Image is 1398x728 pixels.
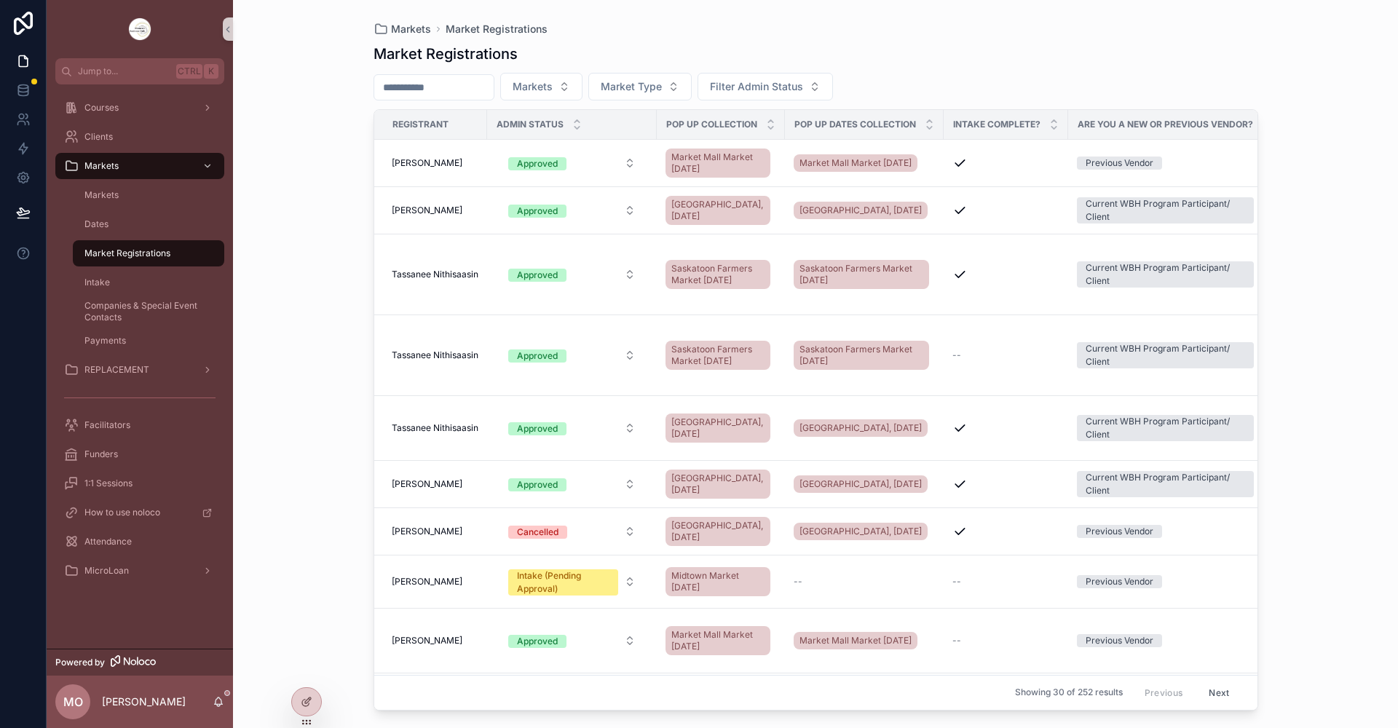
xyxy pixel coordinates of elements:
span: [GEOGRAPHIC_DATA], [DATE] [799,422,922,434]
a: [PERSON_NAME] [392,635,478,646]
a: Select Button [496,561,648,602]
a: Attendance [55,529,224,555]
span: Jump to... [78,66,170,77]
div: Previous Vendor [1086,525,1153,538]
span: Dates [84,218,108,230]
span: Payments [84,335,126,347]
span: REPLACEMENT [84,364,149,376]
a: Clients [55,124,224,150]
a: Saskatoon Farmers Market [DATE] [794,338,935,373]
a: -- [794,576,935,587]
span: Filter Admin Status [710,79,803,94]
a: Previous Vendor [1077,525,1254,538]
span: Markets [391,22,431,36]
span: [GEOGRAPHIC_DATA], [DATE] [671,416,765,440]
a: [GEOGRAPHIC_DATA], [DATE] [666,414,770,443]
span: Courses [84,102,119,114]
a: Saskatoon Farmers Market [DATE] [666,257,776,292]
h1: Market Registrations [374,44,518,64]
a: Markets [374,22,431,36]
a: [PERSON_NAME] [392,205,478,216]
span: Are you a new or previous vendor? [1078,119,1253,130]
a: -- [952,349,1059,361]
span: How to use noloco [84,507,160,518]
span: Showing 30 of 252 results [1015,687,1123,699]
span: Intake Complete? [953,119,1040,130]
a: Market Mall Market [DATE] [666,146,776,181]
a: Select Button [496,470,648,498]
div: Current WBH Program Participant/ Client [1086,197,1245,223]
span: Powered by [55,657,105,668]
a: REPLACEMENT [55,357,224,383]
a: Current WBH Program Participant/ Client [1077,261,1254,288]
div: Approved [517,269,558,282]
div: Current WBH Program Participant/ Client [1086,261,1245,288]
span: Markets [84,189,119,201]
div: Approved [517,478,558,491]
a: [GEOGRAPHIC_DATA], [DATE] [666,467,776,502]
a: Market Mall Market [DATE] [666,149,770,178]
a: Current WBH Program Participant/ Client [1077,415,1254,441]
a: [GEOGRAPHIC_DATA], [DATE] [794,523,928,540]
a: [PERSON_NAME] [392,576,478,587]
a: Previous Vendor [1077,634,1254,647]
span: [GEOGRAPHIC_DATA], [DATE] [671,520,765,543]
span: Admin Status [497,119,564,130]
a: Markets [73,182,224,208]
button: Select Button [497,261,647,288]
a: Market Mall Market [DATE] [666,626,770,655]
span: Attendance [84,536,132,547]
span: Funders [84,448,118,460]
button: Select Button [497,197,647,223]
span: [PERSON_NAME] [392,576,462,587]
span: Market Mall Market [DATE] [671,151,765,175]
a: [GEOGRAPHIC_DATA], [DATE] [666,470,770,499]
a: Intake [73,269,224,296]
a: [PERSON_NAME] [392,526,478,537]
button: Select Button [497,150,647,176]
a: Funders [55,441,224,467]
a: Tassanee Nithisaasin [392,422,478,434]
button: Select Button [497,562,647,601]
a: -- [952,635,1059,646]
span: [PERSON_NAME] [392,157,462,169]
a: Market Mall Market [DATE] [794,151,935,175]
a: Saskatoon Farmers Market [DATE] [666,341,770,370]
a: [GEOGRAPHIC_DATA], [DATE] [666,411,776,446]
a: Market Mall Market [DATE] [794,629,935,652]
span: [GEOGRAPHIC_DATA], [DATE] [671,199,765,222]
a: How to use noloco [55,499,224,526]
span: Market Mall Market [DATE] [799,157,912,169]
a: Select Button [496,414,648,442]
span: Midtown Market [DATE] [671,570,765,593]
a: Saskatoon Farmers Market [DATE] [794,260,929,289]
div: Current WBH Program Participant/ Client [1086,471,1245,497]
span: Intake [84,277,110,288]
button: Select Button [497,628,647,654]
a: Select Button [496,149,648,177]
a: Market Registrations [73,240,224,266]
span: -- [794,576,802,587]
a: Previous Vendor [1077,157,1254,170]
span: Ctrl [176,64,202,79]
button: Select Button [497,342,647,368]
a: Companies & Special Event Contacts [73,298,224,325]
a: [GEOGRAPHIC_DATA], [DATE] [794,475,928,493]
a: Select Button [496,518,648,545]
span: [GEOGRAPHIC_DATA], [DATE] [799,526,922,537]
a: [GEOGRAPHIC_DATA], [DATE] [794,199,935,222]
a: Select Button [496,197,648,224]
a: Select Button [496,627,648,654]
button: Select Button [698,73,833,100]
span: Markets [513,79,553,94]
a: [GEOGRAPHIC_DATA], [DATE] [794,202,928,219]
div: Current WBH Program Participant/ Client [1086,342,1245,368]
a: Powered by [47,649,233,676]
span: Tassanee Nithisaasin [392,349,478,361]
a: Payments [73,328,224,354]
a: Select Button [496,261,648,288]
a: Midtown Market [DATE] [666,567,770,596]
button: Select Button [497,415,647,441]
span: Saskatoon Farmers Market [DATE] [799,263,923,286]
